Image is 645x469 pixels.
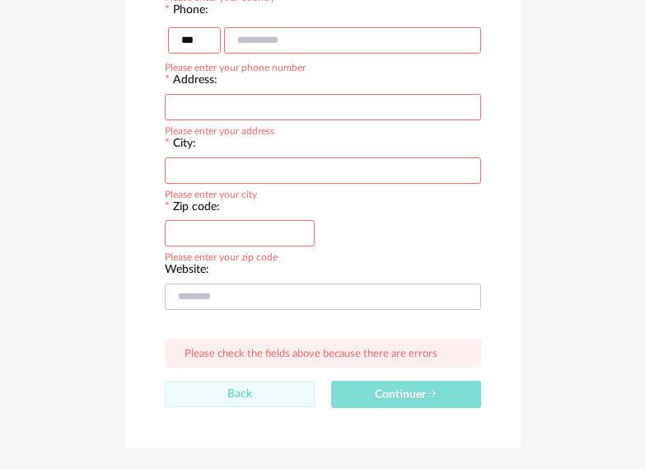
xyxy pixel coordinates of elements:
div: Please enter your address [165,123,274,136]
button: Back [165,381,315,407]
label: City: [165,138,196,152]
label: Address: [165,74,217,89]
label: Website: [165,264,209,279]
span: Back [227,388,252,400]
div: Please enter your phone number [165,59,306,73]
span: Continuer [375,389,437,401]
div: Please enter your zip code [165,249,278,262]
button: Continuer [331,381,481,408]
label: Zip code: [165,201,220,216]
span: Please check the fields above because there are errors [185,349,437,359]
div: Please enter your city [165,186,257,199]
label: Phone: [165,4,208,19]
